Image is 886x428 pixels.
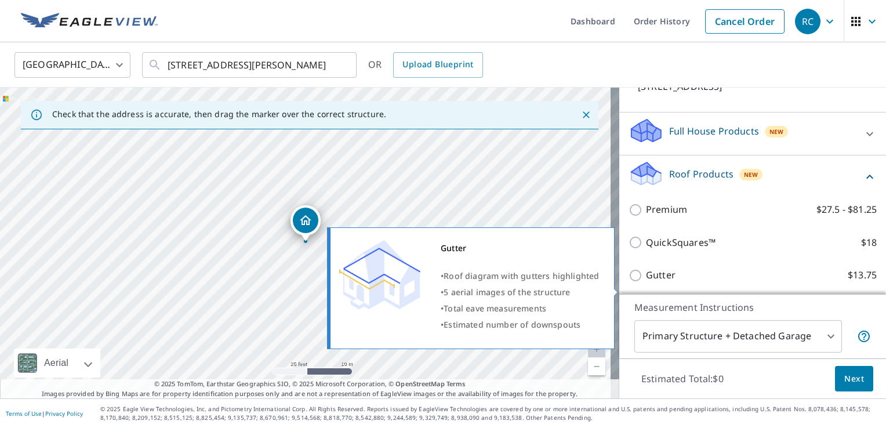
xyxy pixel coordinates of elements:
a: Upload Blueprint [393,52,482,78]
div: [GEOGRAPHIC_DATA] [14,49,130,81]
div: • [441,284,600,300]
p: QuickSquares™ [646,235,716,250]
span: Your report will include the primary structure and a detached garage if one exists. [857,329,871,343]
img: Premium [339,240,420,310]
input: Search by address or latitude-longitude [168,49,333,81]
a: Terms of Use [6,409,42,418]
span: New [769,127,784,136]
p: Gutter [646,268,676,282]
button: Close [579,107,594,122]
p: $27.5 - $81.25 [816,202,877,217]
div: Aerial [41,349,72,378]
div: Full House ProductsNew [629,117,877,150]
div: • [441,268,600,284]
p: © 2025 Eagle View Technologies, Inc. and Pictometry International Corp. All Rights Reserved. Repo... [100,405,880,422]
div: OR [368,52,483,78]
div: Aerial [14,349,100,378]
img: EV Logo [21,13,158,30]
span: 5 aerial images of the structure [444,286,570,298]
span: Next [844,372,864,386]
a: Cancel Order [705,9,785,34]
span: Estimated number of downspouts [444,319,580,330]
p: | [6,410,83,417]
button: Next [835,366,873,392]
p: Premium [646,202,687,217]
span: Total eave measurements [444,303,546,314]
p: Full House Products [669,124,759,138]
p: Check that the address is accurate, then drag the marker over the correct structure. [52,109,386,119]
div: Gutter [441,240,600,256]
div: RC [795,9,820,34]
p: Roof Products [669,167,734,181]
p: Estimated Total: $0 [632,366,733,391]
p: $18 [861,235,877,250]
span: © 2025 TomTom, Earthstar Geographics SIO, © 2025 Microsoft Corporation, © [154,379,466,389]
div: Dropped pin, building 1, Residential property, 3118 Wuthering Heights Dr Houston, TX 77045 [291,205,321,241]
p: Measurement Instructions [634,300,871,314]
div: Primary Structure + Detached Garage [634,320,842,353]
span: Upload Blueprint [402,57,473,72]
div: Roof ProductsNew [629,160,877,193]
div: • [441,317,600,333]
a: Privacy Policy [45,409,83,418]
span: New [744,170,758,179]
a: Terms [446,379,466,388]
span: Roof diagram with gutters highlighted [444,270,599,281]
a: OpenStreetMap [395,379,444,388]
p: $13.75 [848,268,877,282]
div: • [441,300,600,317]
a: Current Level 20, Zoom Out [588,358,605,375]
